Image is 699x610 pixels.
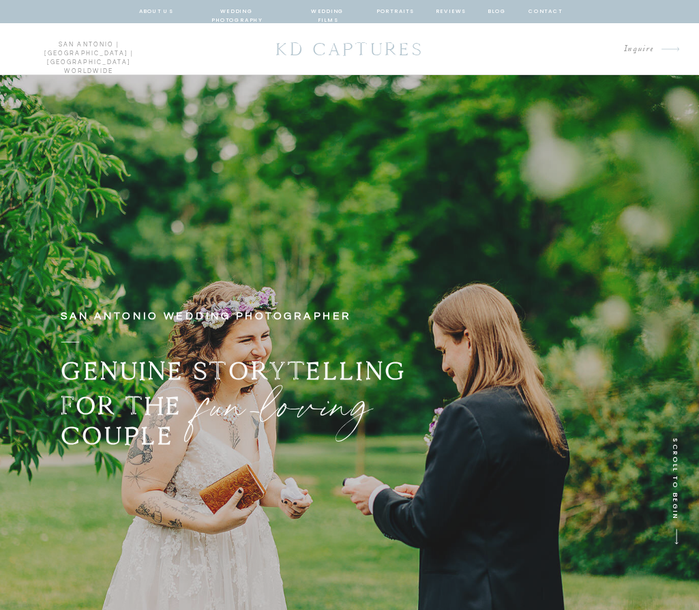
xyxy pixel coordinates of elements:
a: about us [138,6,173,16]
p: SCROLL TO BEGIN [667,439,681,537]
b: san antonio wedding photographer [61,310,351,321]
a: reviews [435,6,466,16]
a: wedding films [300,6,355,16]
a: blog [486,6,507,16]
a: contact [529,6,561,16]
a: portraits [376,6,415,16]
b: GENUINE STORYTELLING FOR THE [61,356,408,421]
a: wedding photography [194,6,280,16]
p: san antonio | [GEOGRAPHIC_DATA] | [GEOGRAPHIC_DATA] worldwide [16,41,162,59]
a: KD CAPTURES [269,33,430,66]
p: fun-loving [198,369,375,427]
b: COUPLE [61,421,175,452]
a: Inquire [614,42,653,57]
